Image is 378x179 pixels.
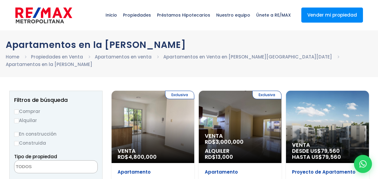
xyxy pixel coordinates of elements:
span: HASTA US$ [292,154,363,160]
span: Inicio [103,6,120,24]
span: 79,560 [321,147,340,155]
span: Venta [292,142,363,148]
a: Apartamentos en venta [95,54,152,60]
span: Préstamos Hipotecarios [154,6,213,24]
label: Construida [14,139,98,147]
p: Apartamento [205,169,275,175]
textarea: Search [14,161,73,174]
span: 4,800,000 [128,153,157,161]
span: 79,560 [322,153,341,161]
a: Vender mi propiedad [301,8,363,23]
label: Comprar [14,108,98,115]
p: Apartamento [118,169,188,175]
img: remax-metropolitana-logo [15,6,72,24]
li: Apartamentos en la [PERSON_NAME] [6,61,92,68]
a: Propiedades en Venta [31,54,83,60]
a: Apartamentos en Venta en [PERSON_NAME][GEOGRAPHIC_DATA][DATE] [163,54,332,60]
span: Tipo de propiedad [14,153,57,160]
label: En construcción [14,130,98,138]
span: Alquiler [205,148,275,154]
input: Alquilar [14,118,19,123]
span: Nuestro equipo [213,6,253,24]
p: Proyecto de Apartamento [292,169,363,175]
input: En construcción [14,132,19,137]
input: Comprar [14,109,19,114]
span: RD$ [118,153,157,161]
span: RD$ [205,138,244,146]
span: DESDE US$ [292,148,363,160]
h2: Filtros de búsqueda [14,97,98,103]
span: RD$ [205,153,233,161]
span: Propiedades [120,6,154,24]
input: Construida [14,141,19,146]
label: Alquilar [14,117,98,124]
h1: Apartamentos en la [PERSON_NAME] [6,39,373,50]
span: Exclusiva [165,91,194,99]
span: Exclusiva [252,91,281,99]
span: 3,000,000 [216,138,244,146]
span: Únete a RE/MAX [253,6,294,24]
span: 13,000 [216,153,233,161]
span: Venta [205,133,275,139]
a: Home [6,54,19,60]
span: Venta [118,148,188,154]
